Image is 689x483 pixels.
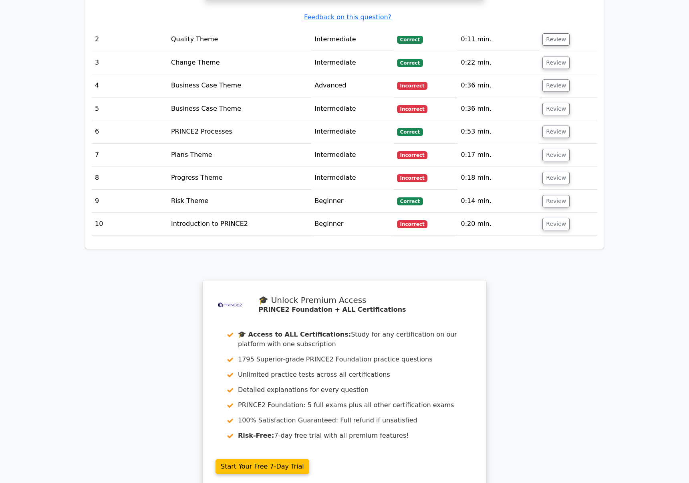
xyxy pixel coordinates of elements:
span: Correct [397,36,423,44]
td: Beginner [311,190,393,213]
td: Plans Theme [168,144,311,166]
button: Review [542,149,570,161]
td: 9 [92,190,168,213]
button: Review [542,195,570,207]
td: Intermediate [311,120,393,143]
td: Change Theme [168,51,311,74]
span: Incorrect [397,151,428,159]
td: 6 [92,120,168,143]
td: 7 [92,144,168,166]
td: 0:36 min. [457,74,539,97]
button: Review [542,79,570,92]
span: Correct [397,59,423,67]
button: Review [542,33,570,46]
a: Feedback on this question? [304,13,391,21]
td: 4 [92,74,168,97]
td: Intermediate [311,166,393,189]
button: Review [542,172,570,184]
td: Risk Theme [168,190,311,213]
td: Beginner [311,213,393,235]
td: 0:18 min. [457,166,539,189]
td: 0:20 min. [457,213,539,235]
span: Correct [397,197,423,205]
td: 5 [92,97,168,120]
span: Incorrect [397,105,428,113]
td: 0:53 min. [457,120,539,143]
td: Intermediate [311,144,393,166]
td: Intermediate [311,51,393,74]
td: 0:36 min. [457,97,539,120]
td: 2 [92,28,168,51]
td: 3 [92,51,168,74]
td: 10 [92,213,168,235]
td: Business Case Theme [168,97,311,120]
td: 0:11 min. [457,28,539,51]
a: Start Your Free 7-Day Trial [216,459,309,474]
span: Incorrect [397,82,428,90]
td: Intermediate [311,28,393,51]
button: Review [542,218,570,230]
button: Review [542,126,570,138]
td: Advanced [311,74,393,97]
td: Introduction to PRINCE2 [168,213,311,235]
td: 0:22 min. [457,51,539,74]
button: Review [542,57,570,69]
td: PRINCE2 Processes [168,120,311,143]
td: 0:14 min. [457,190,539,213]
td: Progress Theme [168,166,311,189]
td: 8 [92,166,168,189]
span: Correct [397,128,423,136]
span: Incorrect [397,174,428,182]
span: Incorrect [397,220,428,228]
td: Business Case Theme [168,74,311,97]
button: Review [542,103,570,115]
td: Intermediate [311,97,393,120]
td: Quality Theme [168,28,311,51]
td: 0:17 min. [457,144,539,166]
